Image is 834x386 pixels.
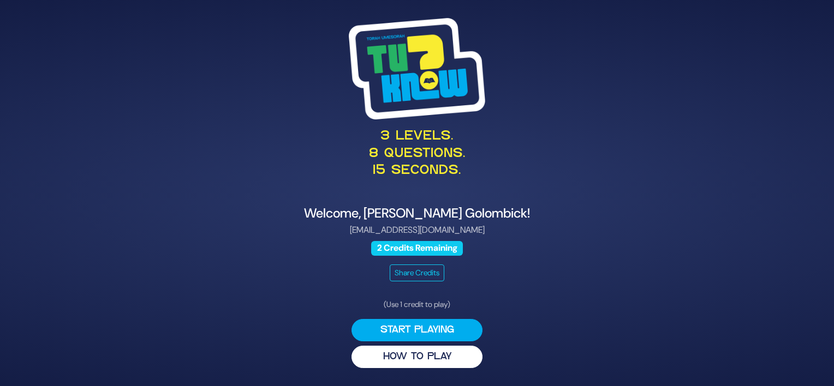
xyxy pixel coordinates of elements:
p: [EMAIL_ADDRESS][DOMAIN_NAME] [151,224,683,237]
img: Tournament Logo [349,18,485,119]
p: (Use 1 credit to play) [352,299,482,310]
button: Share Credits [390,264,444,281]
button: HOW TO PLAY [352,346,482,368]
button: Start Playing [352,319,482,341]
p: 3 levels. 8 questions. 15 seconds. [151,128,683,179]
h4: Welcome, [PERSON_NAME] Golombick! [151,206,683,221]
span: 2 Credits Remaining [371,241,463,256]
